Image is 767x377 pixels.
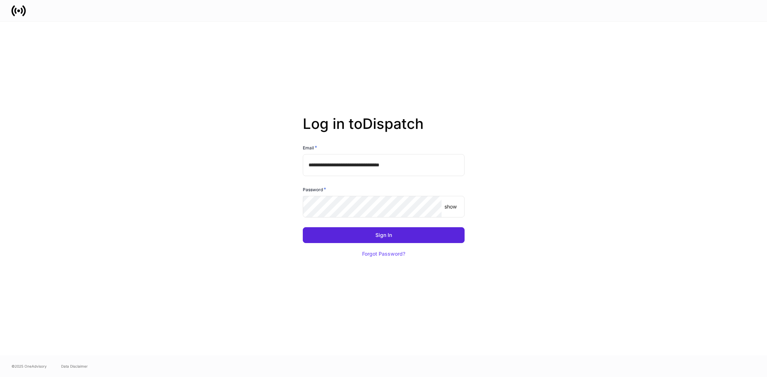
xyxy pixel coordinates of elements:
[444,203,457,210] p: show
[353,246,414,262] button: Forgot Password?
[303,186,326,193] h6: Password
[303,144,317,151] h6: Email
[303,227,465,243] button: Sign In
[375,233,392,238] div: Sign In
[61,363,88,369] a: Data Disclaimer
[12,363,47,369] span: © 2025 OneAdvisory
[362,251,405,256] div: Forgot Password?
[303,115,465,144] h2: Log in to Dispatch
